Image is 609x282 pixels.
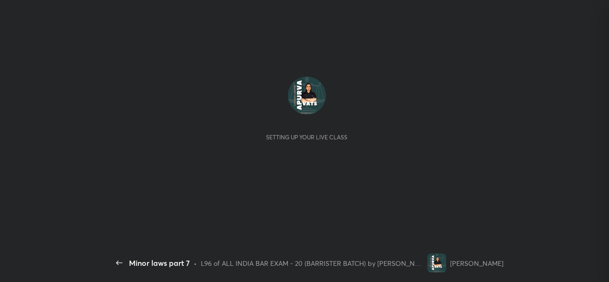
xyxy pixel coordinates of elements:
[450,258,503,268] div: [PERSON_NAME]
[427,253,446,272] img: 16fc8399e35e4673a8d101a187aba7c3.jpg
[129,257,190,269] div: Minor laws part 7
[194,258,197,268] div: •
[288,77,326,115] img: 16fc8399e35e4673a8d101a187aba7c3.jpg
[266,134,347,141] div: Setting up your live class
[201,258,423,268] div: L96 of ALL INDIA BAR EXAM - 20 (BARRISTER BATCH) by [PERSON_NAME]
